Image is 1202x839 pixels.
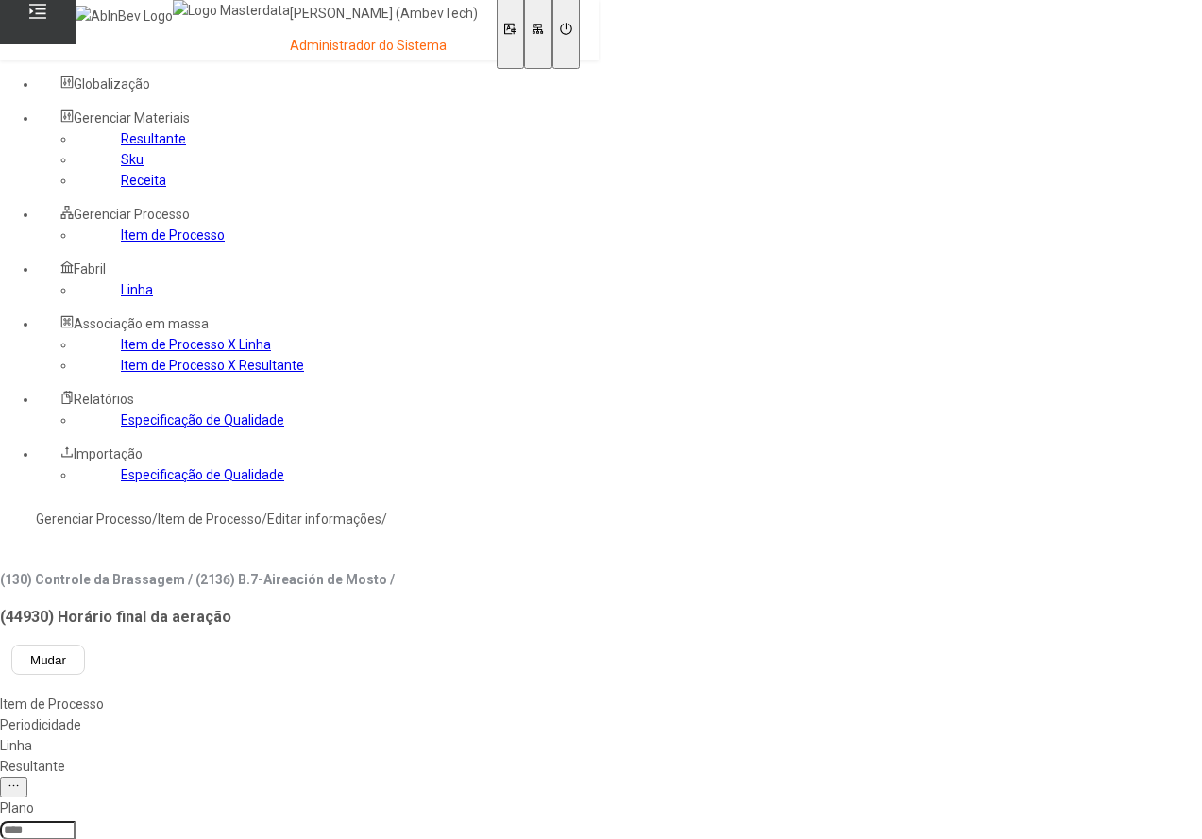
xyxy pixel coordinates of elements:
[36,512,152,527] a: Gerenciar Processo
[267,512,381,527] a: Editar informações
[262,512,267,527] nz-breadcrumb-separator: /
[121,358,304,373] a: Item de Processo X Resultante
[290,37,478,56] p: Administrador do Sistema
[381,512,387,527] nz-breadcrumb-separator: /
[121,227,225,243] a: Item de Processo
[121,152,144,167] a: Sku
[74,110,190,126] span: Gerenciar Materiais
[76,6,173,26] img: AbInBev Logo
[121,412,284,428] a: Especificação de Qualidade
[74,446,143,461] span: Importação
[158,512,262,527] a: Item de Processo
[11,645,85,675] button: Mudar
[290,5,478,24] p: [PERSON_NAME] (AmbevTech)
[74,316,209,331] span: Associação em massa
[74,261,106,277] span: Fabril
[121,467,284,482] a: Especificação de Qualidade
[121,282,153,297] a: Linha
[74,207,190,222] span: Gerenciar Processo
[121,173,166,188] a: Receita
[121,131,186,146] a: Resultante
[74,392,134,407] span: Relatórios
[74,76,150,92] span: Globalização
[121,337,271,352] a: Item de Processo X Linha
[30,653,66,667] span: Mudar
[152,512,158,527] nz-breadcrumb-separator: /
